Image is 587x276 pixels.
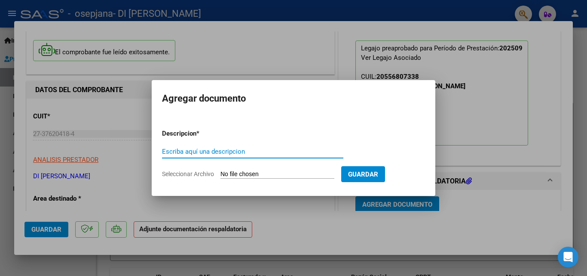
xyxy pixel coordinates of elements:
[162,171,214,177] span: Seleccionar Archivo
[162,129,241,139] p: Descripcion
[341,166,385,182] button: Guardar
[348,171,378,178] span: Guardar
[162,90,425,107] h2: Agregar documento
[558,247,578,267] div: Open Intercom Messenger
